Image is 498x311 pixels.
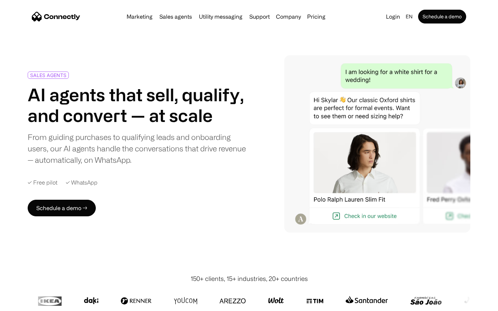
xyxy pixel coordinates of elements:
[14,299,41,309] ul: Language list
[403,12,417,21] div: en
[28,131,246,166] div: From guiding purchases to qualifying leads and onboarding users, our AI agents handle the convers...
[304,14,328,19] a: Pricing
[406,12,413,21] div: en
[32,11,80,22] a: home
[66,179,98,186] div: ✓ WhatsApp
[274,12,303,21] div: Company
[124,14,155,19] a: Marketing
[28,84,246,126] h1: AI agents that sell, qualify, and convert — at scale
[196,14,245,19] a: Utility messaging
[383,12,403,21] a: Login
[28,179,57,186] div: ✓ Free pilot
[276,12,301,21] div: Company
[157,14,195,19] a: Sales agents
[28,200,96,216] a: Schedule a demo →
[418,10,466,23] a: Schedule a demo
[7,298,41,309] aside: Language selected: English
[191,274,308,283] div: 150+ clients, 15+ industries, 20+ countries
[247,14,273,19] a: Support
[30,73,66,78] div: SALES AGENTS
